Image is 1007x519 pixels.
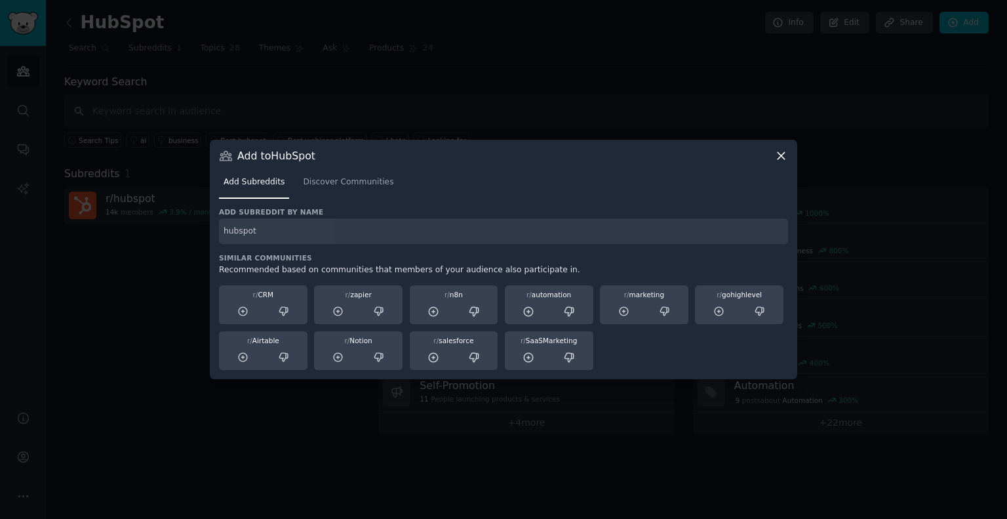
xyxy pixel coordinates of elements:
span: r/ [247,337,252,344]
div: salesforce [414,336,494,345]
span: r/ [433,337,439,344]
span: r/ [521,337,526,344]
span: r/ [346,291,351,299]
a: Add Subreddits [219,172,289,199]
h3: Similar Communities [219,253,788,262]
span: r/ [344,337,349,344]
div: Notion [319,336,398,345]
span: r/ [526,291,532,299]
div: n8n [414,290,494,299]
div: CRM [224,290,303,299]
span: r/ [444,291,450,299]
div: gohighlevel [700,290,779,299]
h3: Add subreddit by name [219,207,788,217]
div: automation [509,290,589,299]
span: r/ [624,291,629,299]
span: Add Subreddits [224,176,285,188]
span: r/ [253,291,258,299]
div: Recommended based on communities that members of your audience also participate in. [219,264,788,276]
div: marketing [604,290,684,299]
div: zapier [319,290,398,299]
span: Discover Communities [303,176,393,188]
div: Airtable [224,336,303,345]
a: Discover Communities [298,172,398,199]
div: SaaSMarketing [509,336,589,345]
span: r/ [717,291,722,299]
h3: Add to HubSpot [237,149,315,163]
